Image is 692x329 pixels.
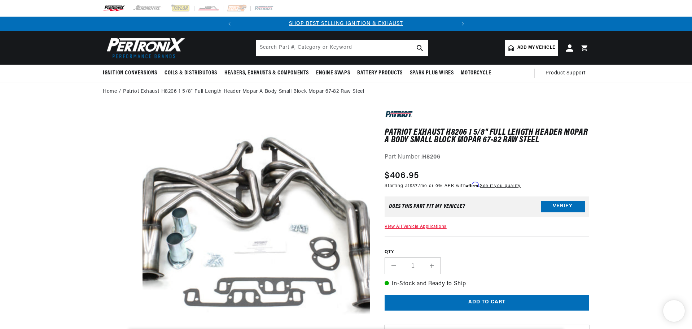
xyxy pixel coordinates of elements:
[385,129,589,144] h1: Patriot Exhaust H8206 1 5/8" Full Length Header Mopar A Body Small Block Mopar 67-82 Raw Steel
[517,44,555,51] span: Add my vehicle
[123,88,364,96] a: Patriot Exhaust H8206 1 5/8" Full Length Header Mopar A Body Small Block Mopar 67-82 Raw Steel
[237,20,456,28] div: Announcement
[385,280,589,289] p: In-Stock and Ready to Ship
[546,69,586,77] span: Product Support
[256,40,428,56] input: Search Part #, Category or Keyword
[385,153,589,162] div: Part Number:
[466,182,479,187] span: Affirm
[237,20,456,28] div: 1 of 2
[412,40,428,56] button: search button
[410,184,418,188] span: $37
[103,65,161,82] summary: Ignition Conversions
[406,65,457,82] summary: Spark Plug Wires
[546,65,589,82] summary: Product Support
[385,225,446,229] a: View All Vehicle Applications
[165,69,217,77] span: Coils & Distributors
[385,249,589,255] label: QTY
[103,69,157,77] span: Ignition Conversions
[505,40,558,56] a: Add my vehicle
[103,88,589,96] nav: breadcrumbs
[316,69,350,77] span: Engine Swaps
[312,65,354,82] summary: Engine Swaps
[385,169,419,182] span: $406.95
[221,65,312,82] summary: Headers, Exhausts & Components
[461,69,491,77] span: Motorcycle
[289,21,403,26] a: SHOP BEST SELLING IGNITION & EXHAUST
[385,182,521,189] p: Starting at /mo or 0% APR with .
[385,295,589,311] button: Add to cart
[422,154,441,160] strong: H8206
[103,88,117,96] a: Home
[389,204,465,209] div: Does This part fit My vehicle?
[224,69,309,77] span: Headers, Exhausts & Components
[85,17,607,31] slideshow-component: Translation missing: en.sections.announcements.announcement_bar
[457,65,495,82] summary: Motorcycle
[357,69,403,77] span: Battery Products
[410,69,454,77] span: Spark Plug Wires
[541,201,585,212] button: Verify
[103,35,186,60] img: Pertronix
[456,17,470,31] button: Translation missing: en.sections.announcements.next_announcement
[222,17,237,31] button: Translation missing: en.sections.announcements.previous_announcement
[354,65,406,82] summary: Battery Products
[161,65,221,82] summary: Coils & Distributors
[480,184,521,188] a: See if you qualify - Learn more about Affirm Financing (opens in modal)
